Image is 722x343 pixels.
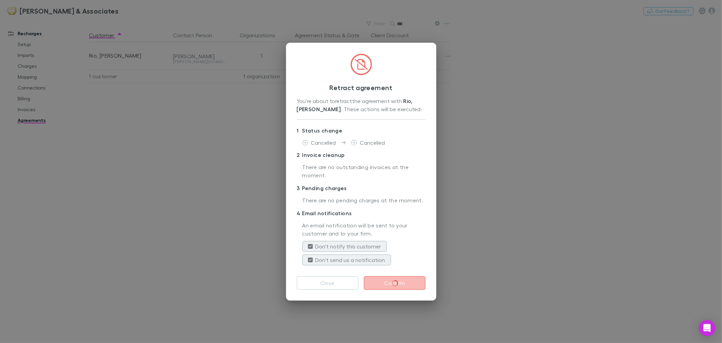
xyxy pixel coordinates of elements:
p: Email notifications [297,208,425,219]
div: 4 [297,209,302,217]
p: Status change [297,125,425,136]
label: Don't notify this customer [315,242,381,250]
div: You’re about to retract the agreement with . These actions will be executed: [297,97,425,114]
div: 1 [297,126,302,135]
button: Don't send us a notification [302,255,391,265]
h3: Retract agreement [297,83,425,92]
img: svg%3e [350,54,372,75]
strong: Rio, [PERSON_NAME] [297,98,414,113]
p: There are no pending charges at the moment. [302,196,425,205]
button: Confirm [364,276,425,290]
div: Open Intercom Messenger [699,320,715,336]
div: 3 [297,184,302,192]
div: 2 [297,151,302,159]
p: Pending charges [297,183,425,194]
button: Don't notify this customer [302,241,387,252]
button: Close [297,276,358,290]
p: There are no outstanding invoices at the moment. [302,163,425,180]
span: Cancelled [360,139,385,146]
label: Don't send us a notification [315,256,385,264]
span: Cancelled [311,139,336,146]
p: Invoice cleanup [297,149,425,160]
p: An email notification will be sent to your customer and to your firm. [302,221,425,238]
